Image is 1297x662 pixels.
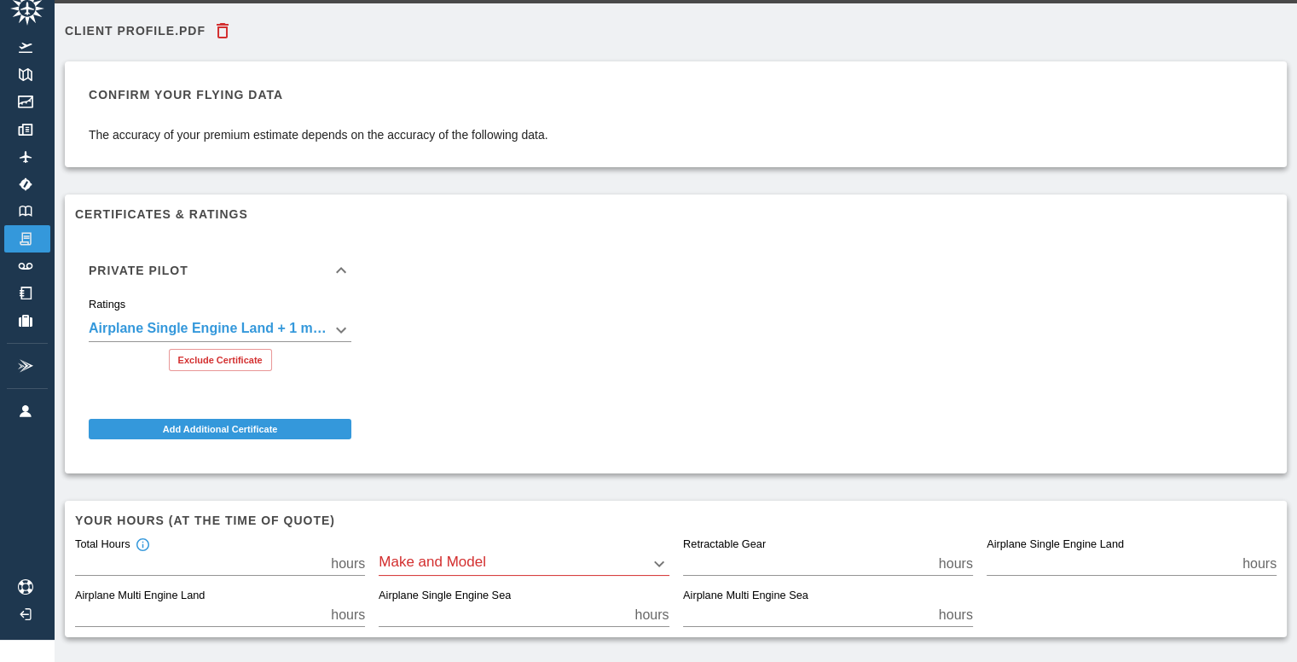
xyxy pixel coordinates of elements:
[89,264,188,276] h6: Private Pilot
[683,537,766,553] label: Retractable Gear
[683,589,808,604] label: Airplane Multi Engine Sea
[89,318,351,342] div: Airplane Single Engine Land + 1 more
[939,605,973,625] p: hours
[75,243,365,298] div: Private Pilot
[939,554,973,574] p: hours
[75,537,150,553] div: Total Hours
[89,419,351,439] button: Add Additional Certificate
[634,605,669,625] p: hours
[331,605,365,625] p: hours
[1242,554,1277,574] p: hours
[379,589,511,604] label: Airplane Single Engine Sea
[65,25,206,37] h6: Client Profile.pdf
[987,537,1124,553] label: Airplane Single Engine Land
[89,85,548,104] h6: Confirm your flying data
[89,297,125,312] label: Ratings
[135,537,150,553] svg: Total hours in fixed-wing aircraft
[89,126,548,143] p: The accuracy of your premium estimate depends on the accuracy of the following data.
[75,298,365,385] div: Private Pilot
[75,511,1277,530] h6: Your hours (at the time of quote)
[169,349,272,371] button: Exclude Certificate
[331,554,365,574] p: hours
[75,589,205,604] label: Airplane Multi Engine Land
[75,205,1277,224] h6: Certificates & Ratings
